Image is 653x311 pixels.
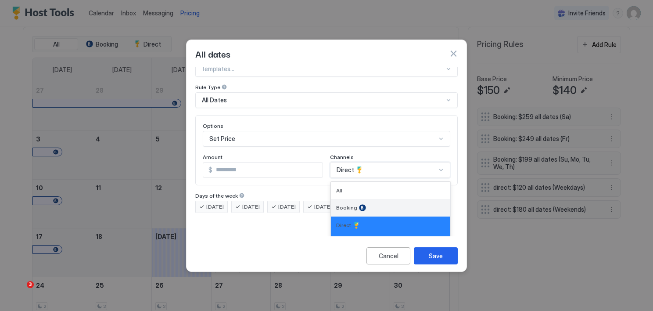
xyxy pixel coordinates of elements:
[203,123,223,129] span: Options
[209,135,235,143] span: Set Price
[337,166,354,174] span: Direct
[202,96,227,104] span: All Dates
[314,203,332,211] span: [DATE]
[330,154,354,160] span: Channels
[195,84,220,90] span: Rule Type
[379,251,398,260] div: Cancel
[27,281,34,288] span: 3
[242,203,260,211] span: [DATE]
[206,203,224,211] span: [DATE]
[336,222,351,228] span: Direct
[429,251,443,260] div: Save
[336,187,342,194] span: All
[208,166,212,174] span: $
[212,163,323,177] input: Input Field
[195,192,238,199] span: Days of the week
[195,47,230,60] span: All dates
[203,154,222,160] span: Amount
[278,203,296,211] span: [DATE]
[366,247,410,264] button: Cancel
[9,281,30,302] iframe: Intercom live chat
[336,204,357,211] span: Booking
[414,247,458,264] button: Save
